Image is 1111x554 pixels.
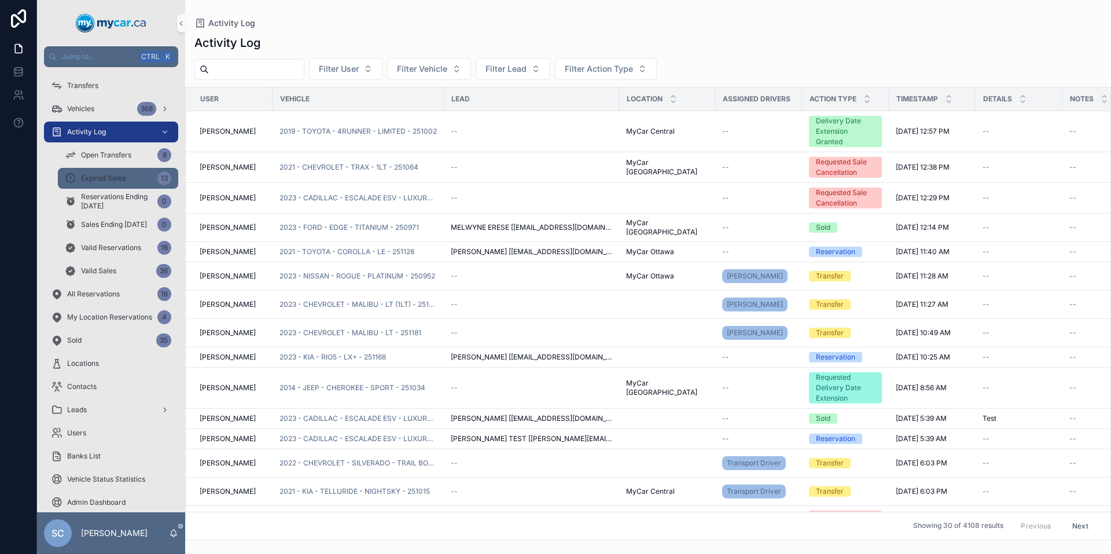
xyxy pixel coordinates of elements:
div: Transfer [816,299,844,310]
a: [PERSON_NAME] [[EMAIL_ADDRESS][DOMAIN_NAME]] [451,353,612,362]
span: -- [451,300,458,309]
a: [PERSON_NAME] [[EMAIL_ADDRESS][DOMAIN_NAME]] [451,414,612,423]
span: -- [722,414,729,423]
span: [DATE] 12:57 PM [896,127,950,136]
a: -- [722,127,795,136]
a: 2023 - CADILLAC - ESCALADE ESV - LUXURY SPORT - 250733 [279,193,437,203]
a: [PERSON_NAME] [200,414,266,423]
a: Transfers [44,75,178,96]
div: Requested Delivery Date Extension [816,372,875,403]
div: Transfer [816,458,844,468]
a: [PERSON_NAME] [200,193,266,203]
a: [PERSON_NAME] [200,163,266,172]
a: [DATE] 11:40 AM [896,247,969,256]
span: [DATE] 6:03 PM [896,458,947,468]
a: -- [983,328,1055,337]
a: -- [451,328,612,337]
span: -- [1069,458,1076,468]
a: Transfer [809,458,882,468]
span: [DATE] 8:56 AM [896,383,947,392]
span: [DATE] 12:14 PM [896,223,949,232]
span: -- [1069,300,1076,309]
a: -- [451,193,612,203]
span: [PERSON_NAME] [200,193,256,203]
span: [PERSON_NAME] [200,247,256,256]
span: -- [722,353,729,362]
a: MyCar [GEOGRAPHIC_DATA] [626,379,708,397]
a: 2023 - FORD - EDGE - TITANIUM - 250971 [279,223,437,232]
span: Activity Log [208,17,255,29]
a: -- [722,223,795,232]
span: [PERSON_NAME] [200,353,256,362]
a: All Reservations16 [44,284,178,304]
a: [PERSON_NAME] [722,298,788,311]
span: 2021 - TOYOTA - COROLLA - LE - 251128 [279,247,414,256]
span: [PERSON_NAME] [200,458,256,468]
span: [PERSON_NAME] [200,272,256,281]
a: [PERSON_NAME] [200,458,266,468]
span: -- [983,328,989,337]
span: 2023 - CHEVROLET - MALIBU - LT - 251181 [279,328,421,337]
a: -- [983,193,1055,203]
div: Delivery Date Extension Granted [816,116,875,147]
a: [PERSON_NAME] [[EMAIL_ADDRESS][DOMAIN_NAME]] [451,247,612,256]
a: -- [722,353,795,362]
span: Contacts [67,382,97,391]
span: -- [722,383,729,392]
a: Sold [809,222,882,233]
a: 2023 - FORD - EDGE - TITANIUM - 250971 [279,223,419,232]
a: 2023 - KIA - RIO5 - LX+ - 251168 [279,353,386,362]
a: -- [983,353,1055,362]
div: 13 [157,171,171,185]
div: 4 [157,310,171,324]
a: [PERSON_NAME] [722,326,788,340]
a: 2023 - CHEVROLET - MALIBU - LT (1LT) - 251171 [279,300,437,309]
span: -- [451,458,458,468]
a: MyCar Ottawa [626,272,708,281]
span: All Reservations [67,289,120,299]
a: [DATE] 12:14 PM [896,223,969,232]
a: -- [983,434,1055,443]
span: Jump to... [62,52,135,61]
span: -- [983,300,989,309]
a: Activity Log [44,122,178,142]
a: [PERSON_NAME] [200,247,266,256]
a: Users [44,423,178,443]
a: [DATE] 10:25 AM [896,353,969,362]
span: MELWYNE ERESE [[EMAIL_ADDRESS][DOMAIN_NAME]] [451,223,612,232]
span: -- [1069,328,1076,337]
a: Transfer [809,299,882,310]
a: [DATE] 12:29 PM [896,193,969,203]
a: [PERSON_NAME] [200,328,266,337]
a: [PERSON_NAME] [200,223,266,232]
span: Leads [67,405,87,414]
a: -- [983,272,1055,281]
span: -- [983,383,989,392]
a: -- [983,458,1055,468]
span: 2021 - CHEVROLET - TRAX - 1LT - 251064 [279,163,418,172]
a: -- [451,272,612,281]
span: Valid Sales [81,266,116,276]
span: Transfers [67,81,98,90]
a: Valid Sales36 [58,261,178,281]
a: Requested Delivery Date Extension [809,372,882,403]
span: [PERSON_NAME] [200,300,256,309]
span: [DATE] 12:29 PM [896,193,950,203]
a: [DATE] 11:28 AM [896,272,969,281]
span: Filter Action Type [565,63,633,75]
a: -- [451,300,612,309]
span: [DATE] 11:27 AM [896,300,948,309]
a: Activity Log [194,17,255,29]
span: [DATE] 10:49 AM [896,328,951,337]
a: [PERSON_NAME] [200,272,266,281]
a: 2023 - NISSAN - ROGUE - PLATINUM - 250952 [279,272,435,281]
span: -- [1069,193,1076,203]
a: -- [722,163,795,172]
a: Valid Reservations16 [58,237,178,258]
a: 2021 - CHEVROLET - TRAX - 1LT - 251064 [279,163,437,172]
span: -- [983,193,989,203]
span: -- [451,163,458,172]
